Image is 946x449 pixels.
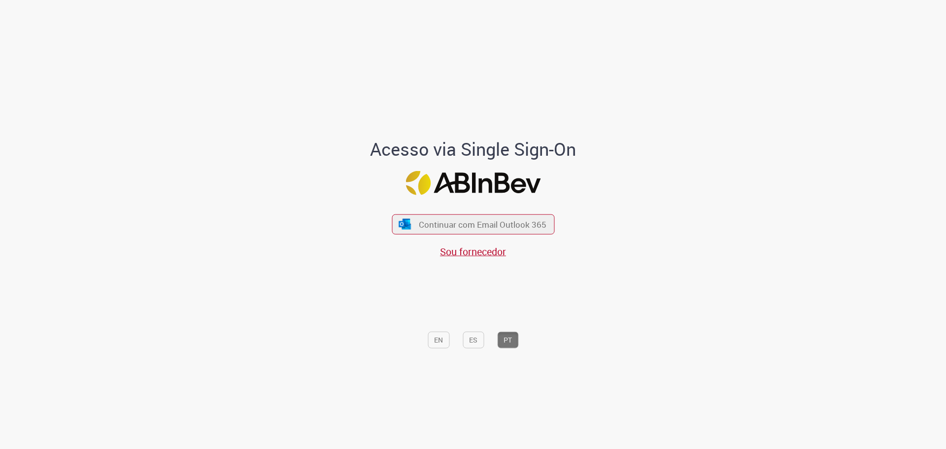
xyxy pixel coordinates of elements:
img: ícone Azure/Microsoft 360 [398,219,412,229]
button: ES [463,331,484,348]
a: Sou fornecedor [440,245,506,258]
img: Logo ABInBev [405,171,541,195]
h1: Acesso via Single Sign-On [337,139,610,159]
button: ícone Azure/Microsoft 360 Continuar com Email Outlook 365 [392,214,554,234]
button: EN [428,331,449,348]
button: PT [497,331,518,348]
span: Continuar com Email Outlook 365 [419,219,546,230]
